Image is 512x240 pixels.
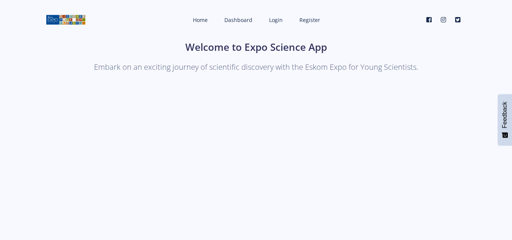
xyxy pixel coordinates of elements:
[224,16,252,24] span: Dashboard
[185,10,214,30] a: Home
[501,102,508,128] span: Feedback
[46,61,467,74] p: Embark on an exciting journey of scientific discovery with the Eskom Expo for Young Scientists.
[46,14,86,25] img: logo01.png
[193,16,208,24] span: Home
[46,40,467,55] h1: Welcome to Expo Science App
[498,94,512,146] button: Feedback - Show survey
[269,16,283,24] span: Login
[292,10,326,30] a: Register
[261,10,289,30] a: Login
[299,16,320,24] span: Register
[217,10,258,30] a: Dashboard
